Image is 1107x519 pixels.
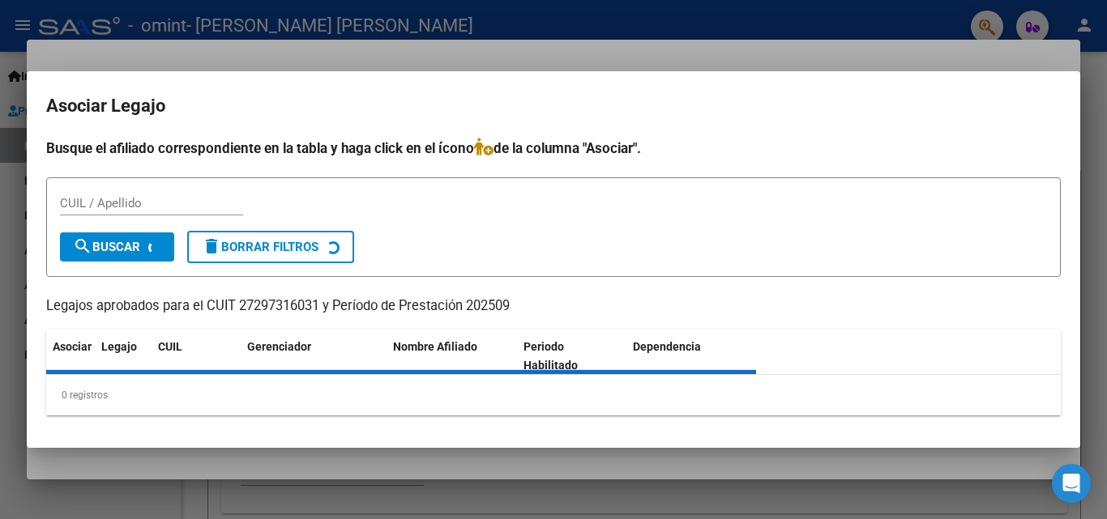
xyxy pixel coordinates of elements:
mat-icon: search [73,236,92,256]
span: Legajo [101,340,137,353]
datatable-header-cell: Legajo [95,330,152,383]
span: CUIL [158,340,182,353]
datatable-header-cell: Asociar [46,330,95,383]
mat-icon: delete [202,236,221,256]
span: Gerenciador [247,340,311,353]
datatable-header-cell: Gerenciador [241,330,387,383]
datatable-header-cell: Dependencia [626,330,757,383]
span: Dependencia [633,340,701,353]
span: Buscar [73,240,140,254]
datatable-header-cell: Nombre Afiliado [387,330,517,383]
datatable-header-cell: CUIL [152,330,241,383]
button: Borrar Filtros [187,231,354,263]
span: Nombre Afiliado [393,340,477,353]
span: Periodo Habilitado [524,340,578,372]
div: Open Intercom Messenger [1052,464,1091,503]
span: Borrar Filtros [202,240,318,254]
span: Asociar [53,340,92,353]
p: Legajos aprobados para el CUIT 27297316031 y Período de Prestación 202509 [46,296,1061,317]
h2: Asociar Legajo [46,91,1061,121]
h4: Busque el afiliado correspondiente en la tabla y haga click en el ícono de la columna "Asociar". [46,138,1061,159]
div: 0 registros [46,375,1061,415]
datatable-header-cell: Periodo Habilitado [517,330,626,383]
button: Buscar [60,232,174,262]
